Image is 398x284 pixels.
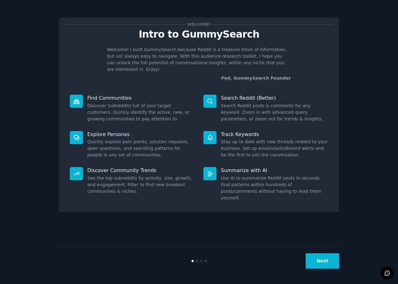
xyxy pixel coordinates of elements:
dd: Quickly explore pain points, solution requests, open questions, and spending patterns for people ... [87,139,195,158]
p: Track Keywords [221,131,328,138]
p: Discover Community Trends [87,167,195,174]
span: Welcome! [186,21,212,28]
dd: Use AI to summarize Reddit posts in seconds. Find patterns within hundreds of posts/comments with... [221,175,328,201]
p: Intro to GummySearch [65,29,333,40]
dd: Search Reddit posts & comments for any keyword. Zoom in with advanced query parameters, or zoom o... [221,103,328,122]
p: Search Reddit (Better) [221,95,328,101]
p: Summarize with AI [221,167,328,174]
dd: See the top subreddits by activity, size, growth, and engagement. Filter to find new breakout com... [87,175,195,195]
p: Find Communities [87,95,195,101]
div: - [220,75,291,82]
button: Next [306,253,339,269]
p: Explore Personas [87,131,195,138]
dd: Stay up to date with new threads related to your business. Set up email/slack/discord alerts and ... [221,139,328,158]
p: Welcome! I built GummySearch because Reddit is a treasure trove of information, but not always ea... [107,46,291,73]
a: Fed, GummySearch Founder [221,76,291,81]
dd: Discover Subreddits full of your target customers. Quickly identify the active, new, or growing c... [87,103,195,122]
